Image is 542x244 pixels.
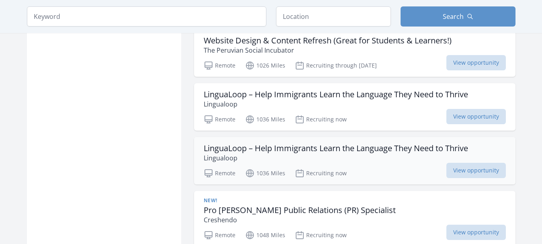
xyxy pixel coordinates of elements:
[295,168,347,178] p: Recruiting now
[204,205,396,215] h3: Pro [PERSON_NAME] Public Relations (PR) Specialist
[204,168,235,178] p: Remote
[295,115,347,124] p: Recruiting now
[204,61,235,70] p: Remote
[443,12,464,21] span: Search
[446,163,506,178] span: View opportunity
[295,230,347,240] p: Recruiting now
[401,6,515,27] button: Search
[194,137,515,185] a: LinguaLoop – Help Immigrants Learn the Language They Need to Thrive Lingualoop Remote 1036 Miles ...
[204,90,468,99] h3: LinguaLoop – Help Immigrants Learn the Language They Need to Thrive
[194,83,515,131] a: LinguaLoop – Help Immigrants Learn the Language They Need to Thrive Lingualoop Remote 1036 Miles ...
[446,55,506,70] span: View opportunity
[446,109,506,124] span: View opportunity
[204,197,217,204] span: New!
[295,61,377,70] p: Recruiting through [DATE]
[446,225,506,240] span: View opportunity
[245,61,285,70] p: 1026 Miles
[276,6,391,27] input: Location
[204,153,468,163] p: Lingualoop
[204,230,235,240] p: Remote
[194,29,515,77] a: Website Design & Content Refresh (Great for Students & Learners!) The Peruvian Social Incubator R...
[245,168,285,178] p: 1036 Miles
[204,99,468,109] p: Lingualoop
[27,6,266,27] input: Keyword
[204,215,396,225] p: Creshendo
[245,230,285,240] p: 1048 Miles
[204,144,468,153] h3: LinguaLoop – Help Immigrants Learn the Language They Need to Thrive
[204,36,452,45] h3: Website Design & Content Refresh (Great for Students & Learners!)
[204,45,452,55] p: The Peruvian Social Incubator
[204,115,235,124] p: Remote
[245,115,285,124] p: 1036 Miles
